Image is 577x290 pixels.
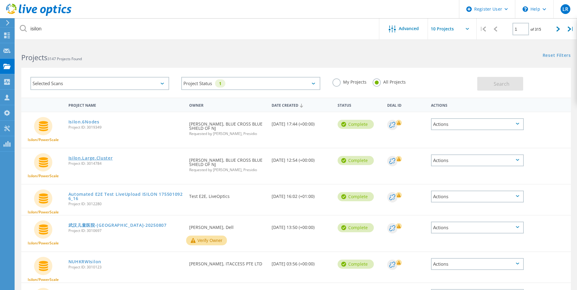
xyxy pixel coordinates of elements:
span: LR [562,7,568,12]
div: Complete [338,223,374,232]
div: Owner [186,99,269,110]
div: [DATE] 12:54 (+00:00) [269,148,335,168]
div: [DATE] 16:02 (+01:00) [269,185,335,205]
span: of 315 [530,27,541,32]
span: Isilon/PowerScale [28,278,59,281]
a: Live Optics Dashboard [6,13,71,17]
a: Automated E2E Test LiveUpload ISILON 1755010926_16 [68,192,183,201]
span: Isilon/PowerScale [28,138,59,142]
div: Actions [431,258,524,270]
div: | [477,18,489,40]
input: Search projects by name, owner, ID, company, etc [15,18,380,40]
div: [DATE] 17:44 (+00:00) [269,112,335,132]
a: Isilon.6Nodes [68,120,99,124]
div: Complete [338,260,374,269]
span: Advanced [399,26,419,31]
span: Requested by [PERSON_NAME], Presidio [189,168,266,172]
span: Project ID: 3014784 [68,162,183,165]
svg: \n [523,6,528,12]
span: 3147 Projects Found [47,56,82,61]
div: [PERSON_NAME], ITACCESS PTE LTD [186,252,269,272]
div: Project Name [65,99,186,110]
a: NUHKRWIsilon [68,260,101,264]
div: Status [335,99,384,110]
div: [DATE] 13:50 (+00:00) [269,216,335,236]
div: | [565,18,577,40]
div: [PERSON_NAME], Dell [186,216,269,236]
div: Actions [428,99,527,110]
div: Date Created [269,99,335,111]
span: Isilon/PowerScale [28,174,59,178]
span: Isilon/PowerScale [28,210,59,214]
div: Actions [431,154,524,166]
div: [PERSON_NAME], BLUE CROSS BLUE SHIELD OF NJ [186,112,269,142]
label: All Projects [373,78,406,84]
div: Complete [338,120,374,129]
span: Requested by [PERSON_NAME], Presidio [189,132,266,136]
div: Actions [431,118,524,130]
div: Selected Scans [30,77,169,90]
a: Isilon.Large.Cluster [68,156,113,160]
div: Actions [431,191,524,202]
b: Projects [21,53,47,62]
button: Search [477,77,523,91]
span: Project ID: 3012280 [68,202,183,206]
div: [DATE] 03:56 (+00:00) [269,252,335,272]
div: Deal Id [384,99,428,110]
button: Verify Owner [186,236,227,245]
span: Search [494,81,509,87]
div: 1 [215,79,225,88]
span: Isilon/PowerScale [28,241,59,245]
div: Actions [431,222,524,233]
a: Reset Filters [543,53,571,58]
span: Project ID: 3010697 [68,229,183,233]
div: [PERSON_NAME], BLUE CROSS BLUE SHIELD OF NJ [186,148,269,178]
div: Project Status [181,77,320,90]
div: Complete [338,192,374,201]
div: Complete [338,156,374,165]
div: Test E2E, LiveOptics [186,185,269,205]
span: Project ID: 3019349 [68,126,183,129]
label: My Projects [332,78,367,84]
a: 武汉儿童医院-[GEOGRAPHIC_DATA]-20250807 [68,223,167,227]
span: Project ID: 3010123 [68,265,183,269]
